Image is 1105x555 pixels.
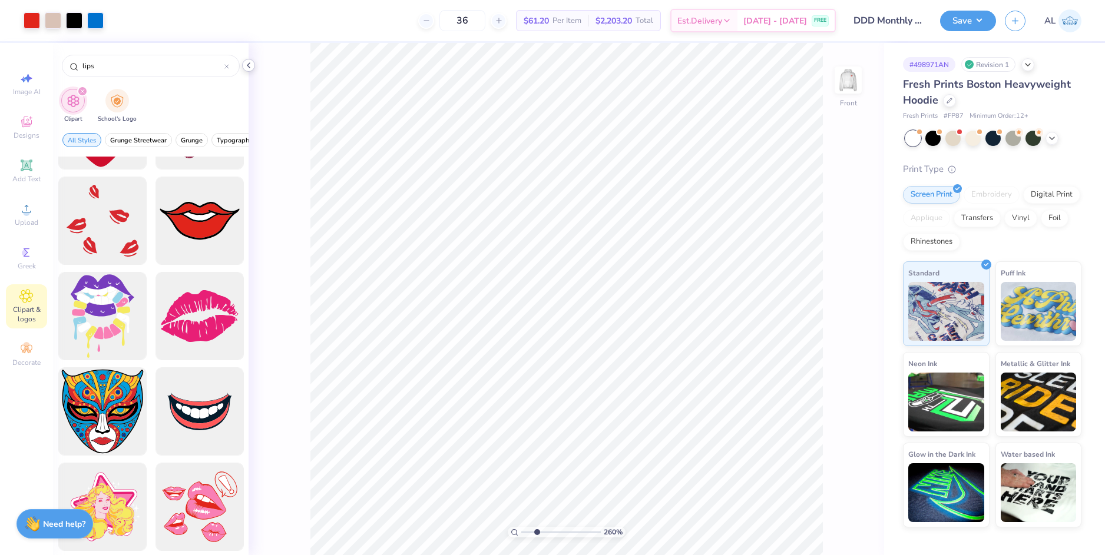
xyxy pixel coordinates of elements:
div: Foil [1041,210,1068,227]
span: Est. Delivery [677,15,722,27]
span: Grunge [181,136,203,145]
span: Fresh Prints [903,111,938,121]
span: Total [636,15,653,27]
img: Clipart Image [67,94,80,108]
span: Designs [14,131,39,140]
img: Puff Ink [1001,282,1077,341]
span: # FP87 [944,111,964,121]
span: $61.20 [524,15,549,27]
span: Add Text [12,174,41,184]
strong: Need help? [43,519,85,530]
img: Alyzza Lydia Mae Sobrino [1058,9,1081,32]
span: FREE [814,16,826,25]
span: 260 % [604,527,623,537]
span: Neon Ink [908,357,937,370]
span: Puff Ink [1001,267,1025,279]
span: Typography [217,136,253,145]
span: Clipart [64,115,82,124]
div: Vinyl [1004,210,1037,227]
div: filter for Clipart [61,89,85,124]
span: Metallic & Glitter Ink [1001,357,1070,370]
div: Print Type [903,162,1081,176]
input: Try "Stars" [81,60,224,72]
input: – – [439,10,485,31]
span: Clipart & logos [6,305,47,324]
input: Untitled Design [845,9,931,32]
span: [DATE] - [DATE] [743,15,807,27]
span: Water based Ink [1001,448,1055,460]
img: Neon Ink [908,373,984,431]
span: Glow in the Dark Ink [908,448,975,460]
div: Digital Print [1023,186,1080,204]
div: # 498971AN [903,57,955,72]
span: Decorate [12,358,41,367]
div: Rhinestones [903,233,960,251]
span: School's Logo [98,115,137,124]
button: filter button [176,133,208,147]
div: Screen Print [903,186,960,204]
a: AL [1044,9,1081,32]
span: AL [1044,14,1056,28]
div: filter for School's Logo [98,89,137,124]
span: Grunge Streetwear [110,136,167,145]
span: Per Item [552,15,581,27]
img: School's Logo Image [111,94,124,108]
button: Save [940,11,996,31]
div: Applique [903,210,950,227]
img: Front [836,68,860,92]
span: Standard [908,267,939,279]
div: Embroidery [964,186,1020,204]
button: filter button [98,89,137,124]
button: filter button [61,89,85,124]
button: filter button [105,133,172,147]
img: Standard [908,282,984,341]
span: Greek [18,261,36,271]
button: filter button [211,133,258,147]
span: Image AI [13,87,41,97]
button: filter button [62,133,101,147]
span: Upload [15,218,38,227]
span: Fresh Prints Boston Heavyweight Hoodie [903,77,1071,107]
img: Metallic & Glitter Ink [1001,373,1077,431]
span: All Styles [68,136,96,145]
img: Glow in the Dark Ink [908,463,984,522]
span: $2,203.20 [595,15,632,27]
div: Revision 1 [961,57,1015,72]
img: Water based Ink [1001,463,1077,522]
span: Minimum Order: 12 + [970,111,1028,121]
div: Front [840,98,857,108]
div: Transfers [954,210,1001,227]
